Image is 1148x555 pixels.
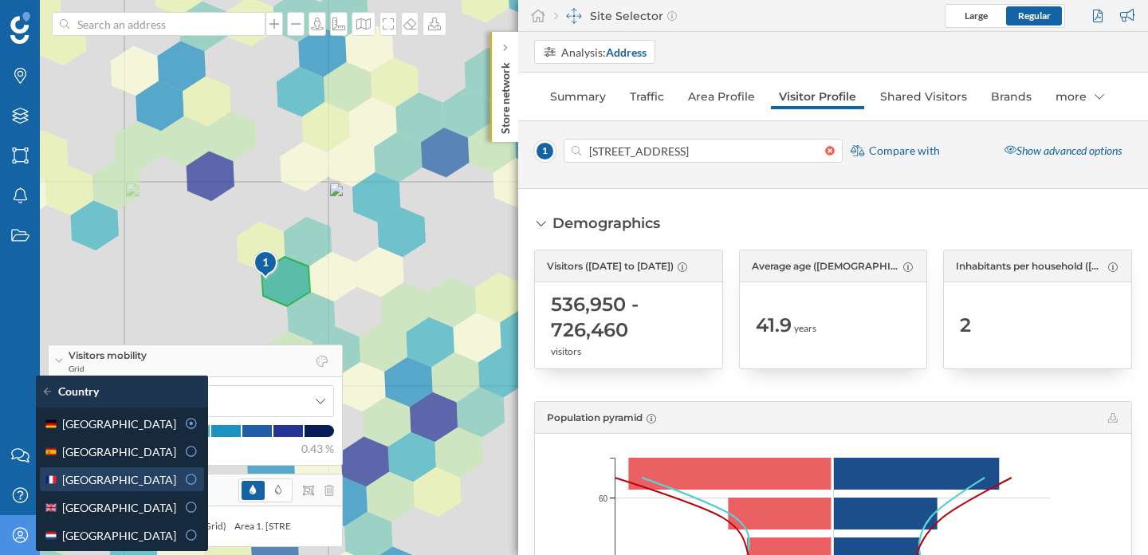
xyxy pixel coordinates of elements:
[10,12,30,44] img: Geoblink Logo
[872,84,975,109] a: Shared Visitors
[534,140,556,162] span: 1
[956,259,1104,274] span: Inhabitants per household ([DATE] to [DATE])
[756,313,792,338] span: 41.9
[752,259,900,274] span: Average age ([DEMOGRAPHIC_DATA][DATE] to [DATE])
[69,363,147,374] span: Grid
[253,250,277,278] div: 1
[1018,10,1051,22] span: Regular
[547,411,643,423] span: Population pyramid
[62,443,176,460] span: [GEOGRAPHIC_DATA]
[542,84,614,109] a: Summary
[62,499,176,516] span: [GEOGRAPHIC_DATA]
[554,8,677,24] div: Site Selector
[551,344,581,359] span: visitors
[33,11,91,26] span: Support
[599,492,607,504] span: 60
[547,259,674,274] span: Visitors ([DATE] to [DATE])
[561,44,647,61] div: Analysis:
[551,292,706,343] span: 536,950 - 726,460
[497,56,513,134] p: Store network
[62,415,176,432] span: [GEOGRAPHIC_DATA]
[301,441,334,457] span: 0.43 %
[960,313,971,338] span: 2
[253,254,279,270] div: 1
[995,137,1131,165] div: Show advanced options
[62,471,176,488] span: [GEOGRAPHIC_DATA]
[606,45,647,59] strong: Address
[69,348,147,363] span: Visitors mobility
[965,10,988,22] span: Large
[62,527,176,544] span: [GEOGRAPHIC_DATA]
[983,84,1040,109] a: Brands
[253,250,280,281] img: pois-map-marker.svg
[869,143,940,159] span: Compare with
[680,84,763,109] a: Area Profile
[622,84,672,109] a: Traffic
[771,84,864,109] a: Visitor Profile
[794,321,816,336] span: years
[1048,84,1112,109] div: more
[44,384,200,400] div: Country
[552,213,660,234] div: Demographics
[234,518,387,534] div: Area 1. [STREET_ADDRESS] (Grid)
[566,8,582,24] img: dashboards-manager.svg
